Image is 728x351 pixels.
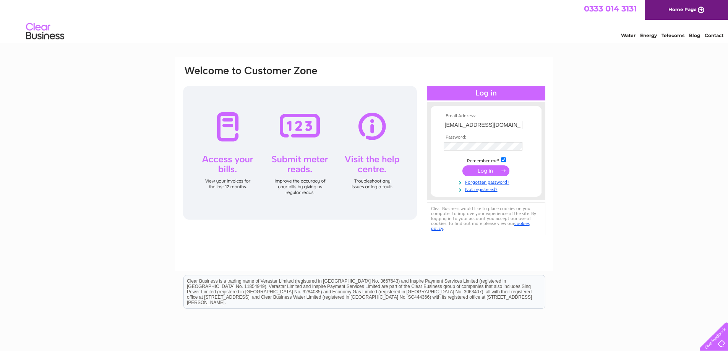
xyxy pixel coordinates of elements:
[462,165,509,176] input: Submit
[442,156,530,164] td: Remember me?
[584,4,637,13] a: 0333 014 3131
[26,20,65,43] img: logo.png
[621,32,636,38] a: Water
[184,4,545,37] div: Clear Business is a trading name of Verastar Limited (registered in [GEOGRAPHIC_DATA] No. 3667643...
[442,135,530,140] th: Password:
[427,202,545,235] div: Clear Business would like to place cookies on your computer to improve your experience of the sit...
[442,113,530,119] th: Email Address:
[444,178,530,185] a: Forgotten password?
[431,221,530,231] a: cookies policy
[662,32,684,38] a: Telecoms
[444,185,530,192] a: Not registered?
[705,32,723,38] a: Contact
[640,32,657,38] a: Energy
[689,32,700,38] a: Blog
